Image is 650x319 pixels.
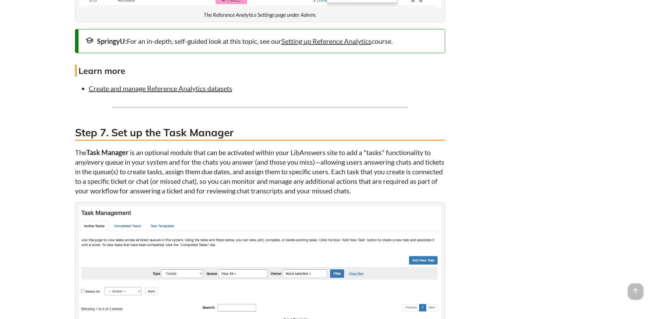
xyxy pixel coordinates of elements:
h4: Learn more [75,65,445,77]
a: arrow_upward [628,284,643,292]
p: The is an optional module that can be activated within your LibAnswers site to add a "tasks" func... [75,148,445,195]
span: school [85,36,94,44]
figcaption: The Reference Analytics Settings page under Admin. [204,11,316,18]
a: Setting up Reference Analytics [281,37,371,45]
div: For an in-depth, self-guided look at this topic, see our course. [85,36,438,46]
span: arrow_upward [628,283,643,298]
strong: SpringyU: [97,37,127,45]
strong: Task Manager [86,148,130,156]
a: Create and manage Reference Analytics datasets [89,84,232,92]
h3: Step 7. Set up the Task Manager [75,125,445,141]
